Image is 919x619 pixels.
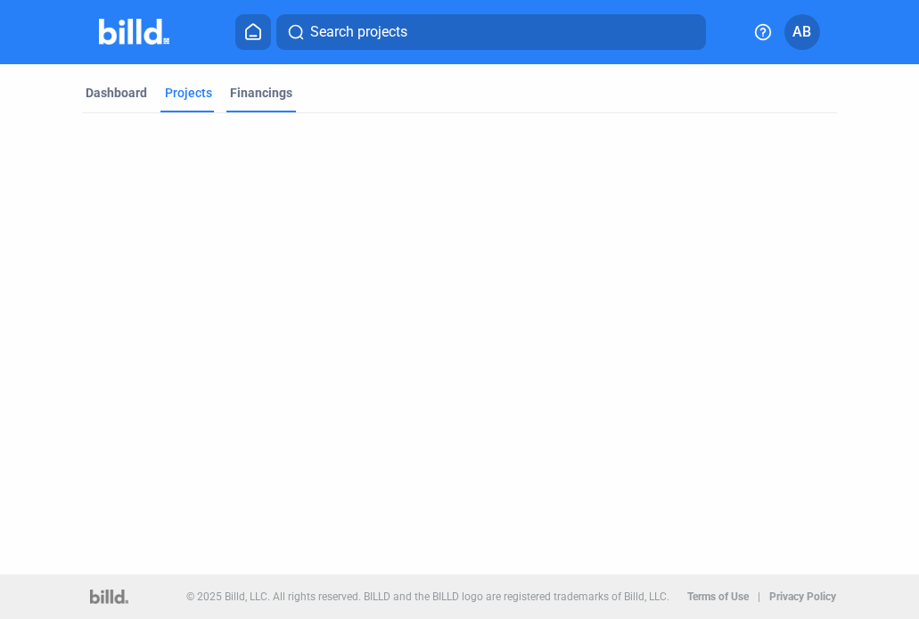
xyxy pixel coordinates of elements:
span: Search projects [310,21,407,43]
div: Dashboard [86,84,147,102]
div: Financings [230,84,292,102]
b: Privacy Policy [769,590,836,603]
b: Terms of Use [687,590,749,603]
div: Projects [165,84,212,102]
img: logo [90,590,128,604]
span: AB [792,21,811,43]
p: | [758,590,760,603]
p: © 2025 Billd, LLC. All rights reserved. BILLD and the BILLD logo are registered trademarks of Bil... [186,590,669,603]
button: AB [784,14,820,50]
img: Billd Company Logo [99,19,169,45]
button: Search projects [276,14,706,50]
